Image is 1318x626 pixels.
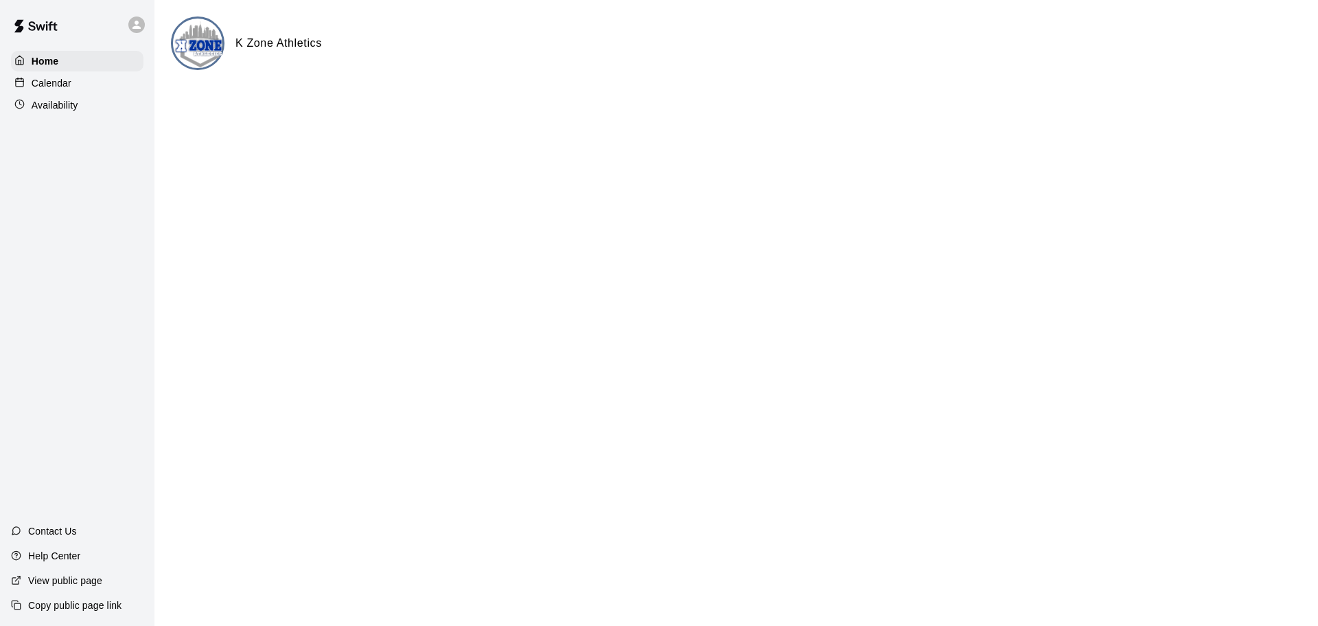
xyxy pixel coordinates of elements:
h6: K Zone Athletics [235,34,322,52]
p: Help Center [28,549,80,563]
a: Availability [11,95,143,115]
a: Home [11,51,143,71]
p: Copy public page link [28,599,122,612]
p: Contact Us [28,524,77,538]
p: Calendar [32,76,71,90]
p: Home [32,54,59,68]
img: K Zone Athletics logo [173,19,224,70]
a: Calendar [11,73,143,93]
p: Availability [32,98,78,112]
p: View public page [28,574,102,588]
